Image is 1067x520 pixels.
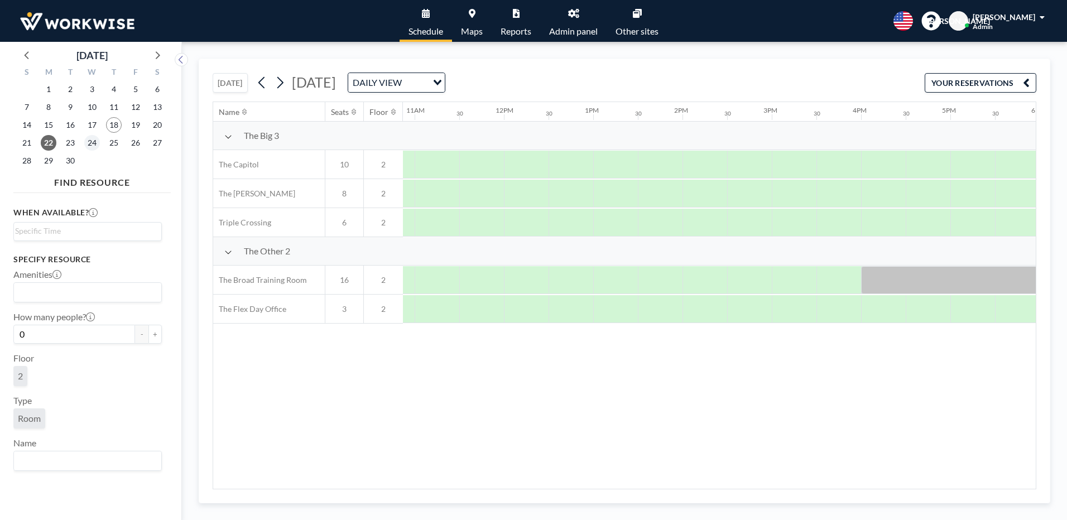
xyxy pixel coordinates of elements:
div: Name [219,107,239,117]
span: Saturday, September 6, 2025 [150,81,165,97]
div: S [16,66,38,80]
span: Tuesday, September 2, 2025 [63,81,78,97]
span: Sunday, September 21, 2025 [19,135,35,151]
span: Thursday, September 18, 2025 [106,117,122,133]
div: 30 [814,110,820,117]
span: 2 [18,370,23,382]
div: 6PM [1031,106,1045,114]
span: Triple Crossing [213,218,271,228]
div: 12PM [496,106,513,114]
div: 30 [635,110,642,117]
div: 30 [456,110,463,117]
span: The [PERSON_NAME] [213,189,295,199]
input: Search for option [15,285,155,300]
span: 2 [364,304,403,314]
span: Saturday, September 20, 2025 [150,117,165,133]
span: Tuesday, September 16, 2025 [63,117,78,133]
div: 30 [903,110,910,117]
div: Search for option [14,451,161,470]
input: Search for option [405,75,426,90]
div: T [103,66,124,80]
button: YOUR RESERVATIONS [925,73,1036,93]
span: 10 [325,160,363,170]
span: Thursday, September 11, 2025 [106,99,122,115]
span: The Other 2 [244,245,290,257]
span: Schedule [408,27,443,36]
span: Monday, September 8, 2025 [41,99,56,115]
span: Admin [973,22,993,31]
span: Saturday, September 27, 2025 [150,135,165,151]
span: The Capitol [213,160,259,170]
div: 4PM [853,106,867,114]
span: [DATE] [292,74,336,90]
button: [DATE] [213,73,248,93]
span: Saturday, September 13, 2025 [150,99,165,115]
img: organization-logo [18,10,137,32]
div: Seats [331,107,349,117]
span: The Flex Day Office [213,304,286,314]
span: DAILY VIEW [350,75,404,90]
span: 6 [325,218,363,228]
label: Name [13,437,36,449]
span: [PERSON_NAME] [927,16,990,26]
h4: FIND RESOURCE [13,172,171,188]
div: Search for option [14,283,161,302]
div: Search for option [14,223,161,239]
span: 3 [325,304,363,314]
span: 2 [364,160,403,170]
button: - [135,325,148,344]
div: [DATE] [76,47,108,63]
span: Monday, September 1, 2025 [41,81,56,97]
span: Maps [461,27,483,36]
span: Friday, September 26, 2025 [128,135,143,151]
span: Friday, September 12, 2025 [128,99,143,115]
div: F [124,66,146,80]
input: Search for option [15,454,155,468]
span: Thursday, September 4, 2025 [106,81,122,97]
span: 2 [364,275,403,285]
span: Monday, September 22, 2025 [41,135,56,151]
span: Sunday, September 7, 2025 [19,99,35,115]
span: Thursday, September 25, 2025 [106,135,122,151]
span: The Broad Training Room [213,275,307,285]
div: 30 [546,110,552,117]
label: Type [13,395,32,406]
span: Wednesday, September 3, 2025 [84,81,100,97]
div: Floor [369,107,388,117]
div: 2PM [674,106,688,114]
span: Sunday, September 14, 2025 [19,117,35,133]
span: Sunday, September 28, 2025 [19,153,35,168]
span: Wednesday, September 17, 2025 [84,117,100,133]
span: Admin panel [549,27,598,36]
div: W [81,66,103,80]
div: 5PM [942,106,956,114]
span: 2 [364,189,403,199]
span: Friday, September 5, 2025 [128,81,143,97]
div: 3PM [763,106,777,114]
span: Reports [501,27,531,36]
label: How many people? [13,311,95,322]
span: 8 [325,189,363,199]
span: Room [18,413,41,424]
span: Wednesday, September 24, 2025 [84,135,100,151]
span: Tuesday, September 9, 2025 [63,99,78,115]
div: T [60,66,81,80]
label: Amenities [13,269,61,280]
span: Monday, September 29, 2025 [41,153,56,168]
div: Search for option [348,73,445,92]
label: Floor [13,353,34,364]
span: Tuesday, September 30, 2025 [63,153,78,168]
span: Friday, September 19, 2025 [128,117,143,133]
div: 30 [992,110,999,117]
span: [PERSON_NAME] [973,12,1035,22]
button: + [148,325,162,344]
div: S [146,66,168,80]
input: Search for option [15,225,155,237]
div: M [38,66,60,80]
span: Monday, September 15, 2025 [41,117,56,133]
span: Other sites [616,27,659,36]
span: 16 [325,275,363,285]
span: Wednesday, September 10, 2025 [84,99,100,115]
span: 2 [364,218,403,228]
div: 30 [724,110,731,117]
